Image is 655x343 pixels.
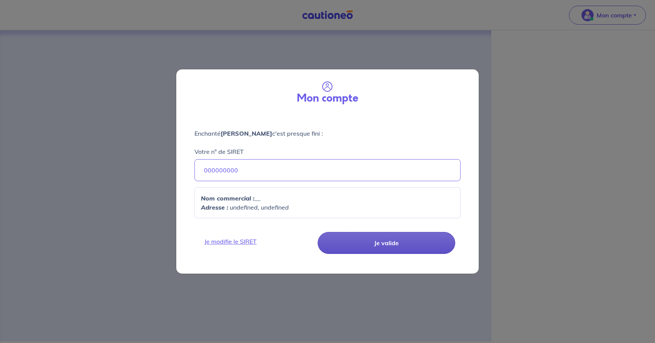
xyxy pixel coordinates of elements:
[201,194,454,203] p: __
[201,194,254,202] strong: Nom commercial :
[194,159,461,181] input: Ex : 4356797535
[194,129,461,138] p: Enchanté c'est presque fini :
[221,130,272,137] strong: [PERSON_NAME]
[194,147,244,156] p: Votre n° de SIRET
[318,232,455,254] button: Je valide
[200,237,315,246] a: Je modifie le SIRET
[297,92,358,105] h3: Mon compte
[201,204,228,211] strong: Adresse :
[230,204,289,211] em: undefined, undefined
